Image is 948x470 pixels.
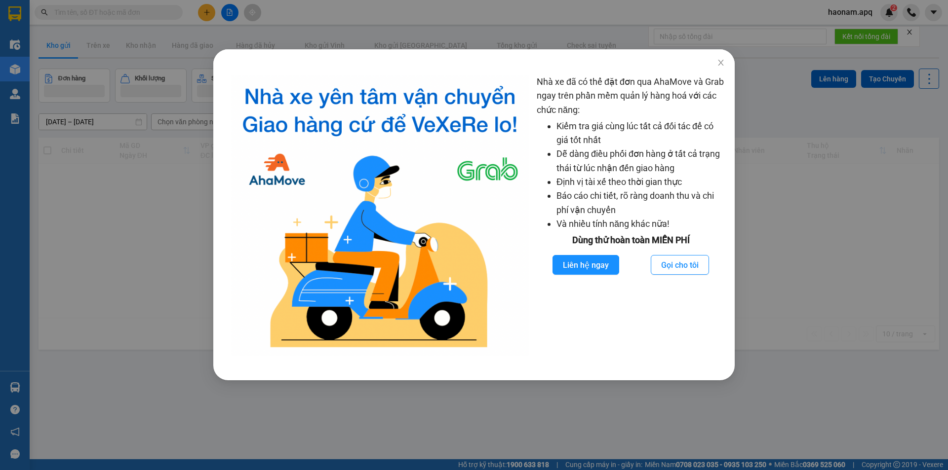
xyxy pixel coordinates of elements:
li: Báo cáo chi tiết, rõ ràng doanh thu và chi phí vận chuyển [556,189,725,217]
li: Định vị tài xế theo thời gian thực [556,175,725,189]
li: Và nhiều tính năng khác nữa! [556,217,725,231]
img: logo [231,75,529,356]
li: Kiểm tra giá cùng lúc tất cả đối tác để có giá tốt nhất [556,119,725,147]
span: Liên hệ ngay [563,259,609,271]
button: Liên hệ ngay [553,255,619,275]
div: Dùng thử hoàn toàn MIỄN PHÍ [537,233,725,247]
button: Gọi cho tôi [651,255,709,275]
li: Dễ dàng điều phối đơn hàng ở tất cả trạng thái từ lúc nhận đến giao hàng [556,147,725,175]
span: Gọi cho tôi [661,259,699,271]
button: Close [707,49,735,77]
div: Nhà xe đã có thể đặt đơn qua AhaMove và Grab ngay trên phần mềm quản lý hàng hoá với các chức năng: [537,75,725,356]
span: close [717,59,725,67]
